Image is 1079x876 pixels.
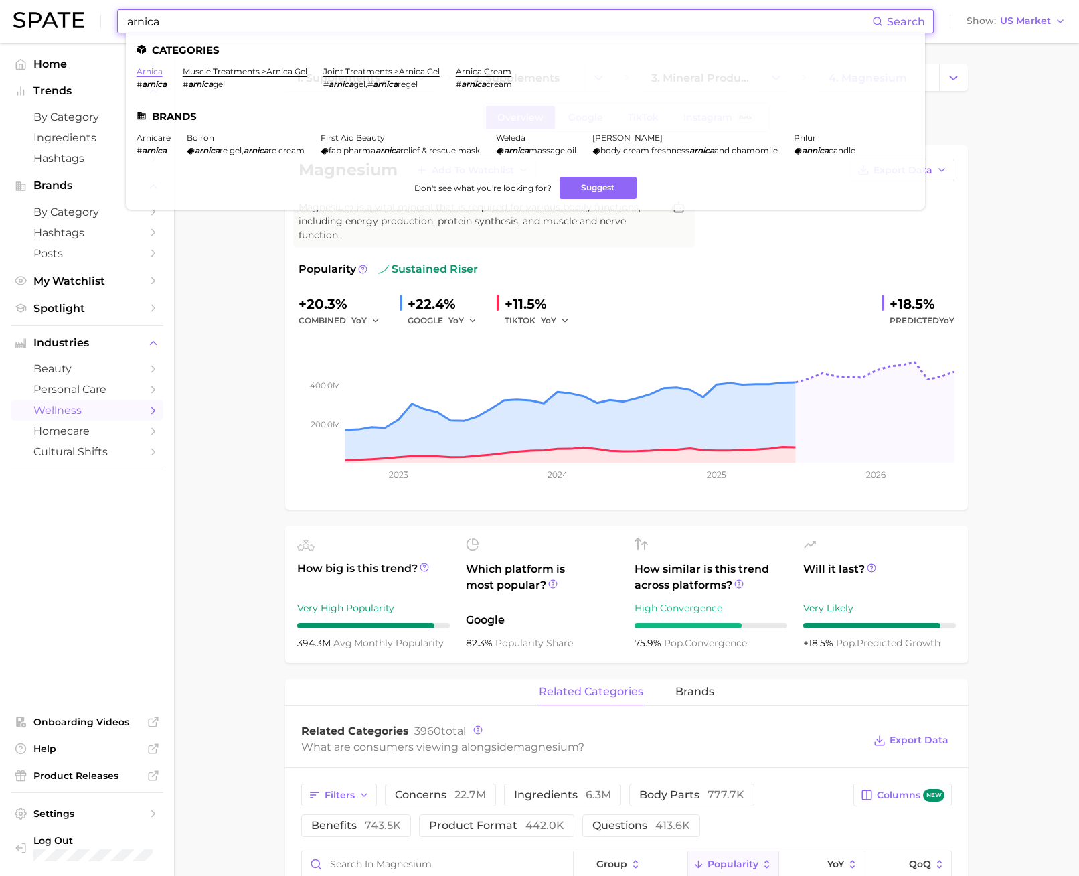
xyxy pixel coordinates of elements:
[333,637,354,649] abbr: average
[448,315,464,326] span: YoY
[495,637,573,649] span: popularity share
[866,469,886,480] tspan: 2026
[448,313,477,329] button: YoY
[408,293,486,315] div: +22.4%
[11,358,163,379] a: beauty
[596,859,627,869] span: group
[541,313,570,329] button: YoY
[376,145,400,155] em: arnica
[414,183,552,193] span: Don't see what you're looking for?
[496,133,525,143] a: weleda
[142,79,167,89] em: arnica
[513,741,578,753] span: magnesium
[853,784,952,806] button: Columnsnew
[183,79,188,89] span: #
[244,145,268,155] em: arnica
[33,247,141,260] span: Posts
[299,261,356,277] span: Popularity
[836,637,857,649] abbr: popularity index
[408,313,486,329] div: GOOGLE
[11,175,163,196] button: Brands
[689,145,714,155] em: arnica
[321,133,385,143] a: first aid beauty
[33,58,141,70] span: Home
[414,725,466,737] span: total
[802,145,829,155] em: annica
[297,561,450,593] span: How big is this trend?
[877,789,944,802] span: Columns
[378,261,478,277] span: sustained riser
[414,725,441,737] span: 3960
[887,15,925,28] span: Search
[33,152,141,165] span: Hashtags
[827,859,844,869] span: YoY
[429,820,564,831] span: product format
[33,808,141,820] span: Settings
[33,770,141,782] span: Product Releases
[11,739,163,759] a: Help
[592,133,663,143] a: [PERSON_NAME]
[803,637,836,649] span: +18.5%
[299,200,663,242] span: Magnesium is a vital mineral that is required for various bodily functions, including energy prod...
[297,600,450,616] div: Very High Popularity
[11,400,163,421] a: wellness
[268,145,305,155] span: re cream
[11,441,163,462] a: cultural shifts
[655,819,690,832] span: 413.6k
[11,298,163,319] a: Spotlight
[33,716,141,728] span: Onboarding Videos
[466,561,618,605] span: Which platform is most popular?
[829,145,855,155] span: candle
[11,765,163,786] a: Product Releases
[963,13,1069,30] button: ShowUS Market
[365,819,401,832] span: 743.5k
[400,145,480,155] span: relief & rescue mask
[351,313,380,329] button: YoY
[33,226,141,239] span: Hashtags
[504,145,529,155] em: arnica
[137,44,914,56] li: Categories
[11,379,163,400] a: personal care
[33,834,161,847] span: Log Out
[297,623,450,628] div: 9 / 10
[311,820,401,831] span: benefits
[708,788,744,801] span: 777.7k
[11,202,163,222] a: by Category
[187,145,305,155] div: ,
[923,789,944,802] span: new
[33,111,141,123] span: by Category
[323,79,329,89] span: #
[329,145,376,155] span: fab pharma
[351,315,367,326] span: YoY
[299,313,389,329] div: combined
[333,637,444,649] span: monthly popularity
[33,425,141,437] span: homecare
[486,79,512,89] span: cream
[33,131,141,144] span: Ingredients
[1000,17,1051,25] span: US Market
[33,179,141,192] span: Brands
[803,600,956,616] div: Very Likely
[137,145,142,155] span: #
[505,313,578,329] div: TIKTOK
[939,64,968,91] button: Change Category
[505,293,578,315] div: +11.5%
[373,79,398,89] em: arnica
[33,404,141,417] span: wellness
[541,315,556,326] span: YoY
[466,612,618,628] span: Google
[183,66,307,76] a: muscle treatments >arnica gel
[529,145,576,155] span: massage oil
[11,54,163,74] a: Home
[664,637,747,649] span: convergence
[33,85,141,97] span: Trends
[939,315,954,325] span: YoY
[33,362,141,375] span: beauty
[353,79,365,89] span: gel
[188,79,213,89] em: arnica
[635,561,787,593] span: How similar is this trend across platforms?
[890,735,948,746] span: Export Data
[187,133,214,143] a: boiron
[195,145,220,155] em: arnica
[137,66,163,76] a: arnica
